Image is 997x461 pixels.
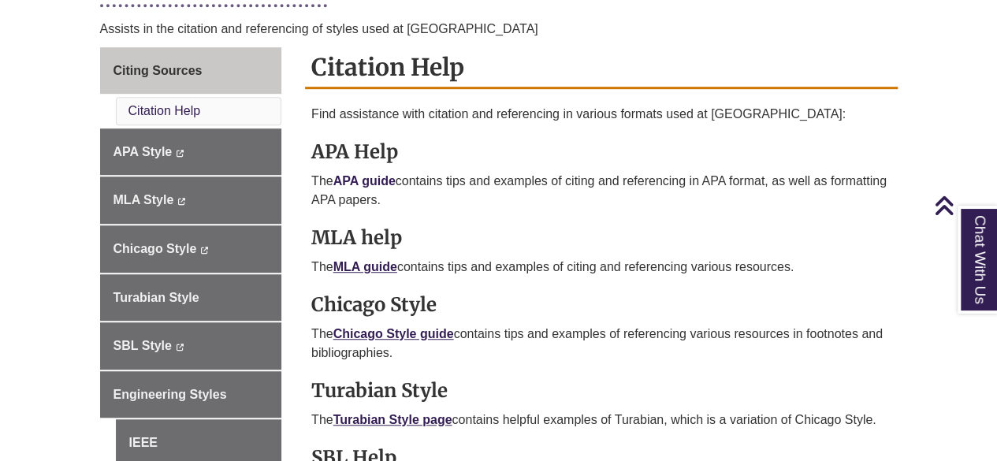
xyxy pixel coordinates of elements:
[305,47,898,89] h2: Citation Help
[100,274,282,322] a: Turabian Style
[311,292,437,317] strong: Chicago Style
[311,139,398,164] strong: APA Help
[100,22,538,35] span: Assists in the citation and referencing of styles used at [GEOGRAPHIC_DATA]
[176,150,184,157] i: This link opens in a new window
[113,291,199,304] span: Turabian Style
[100,371,282,418] a: Engineering Styles
[113,339,172,352] span: SBL Style
[177,198,186,205] i: This link opens in a new window
[311,411,891,429] p: The contains helpful examples of Turabian, which is a variation of Chicago Style.
[311,258,891,277] p: The contains tips and examples of citing and referencing various resources.
[113,242,197,255] span: Chicago Style
[333,413,452,426] a: Turabian Style page
[333,174,396,188] a: APA guide
[934,195,993,216] a: Back to Top
[100,47,282,95] a: Citing Sources
[175,344,184,351] i: This link opens in a new window
[100,322,282,370] a: SBL Style
[311,225,402,250] strong: MLA help
[333,260,397,273] a: MLA guide
[100,225,282,273] a: Chicago Style
[311,325,891,362] p: The contains tips and examples of referencing various resources in footnotes and bibliographies.
[100,177,282,224] a: MLA Style
[333,327,454,340] a: Chicago Style guide
[113,388,227,401] span: Engineering Styles
[128,104,201,117] a: Citation Help
[311,172,891,210] p: The contains tips and examples of citing and referencing in APA format, as well as formatting APA...
[113,64,203,77] span: Citing Sources
[311,378,448,403] strong: Turabian Style
[113,193,174,206] span: MLA Style
[100,128,282,176] a: APA Style
[113,145,173,158] span: APA Style
[200,247,209,254] i: This link opens in a new window
[311,105,891,124] p: Find assistance with citation and referencing in various formats used at [GEOGRAPHIC_DATA]:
